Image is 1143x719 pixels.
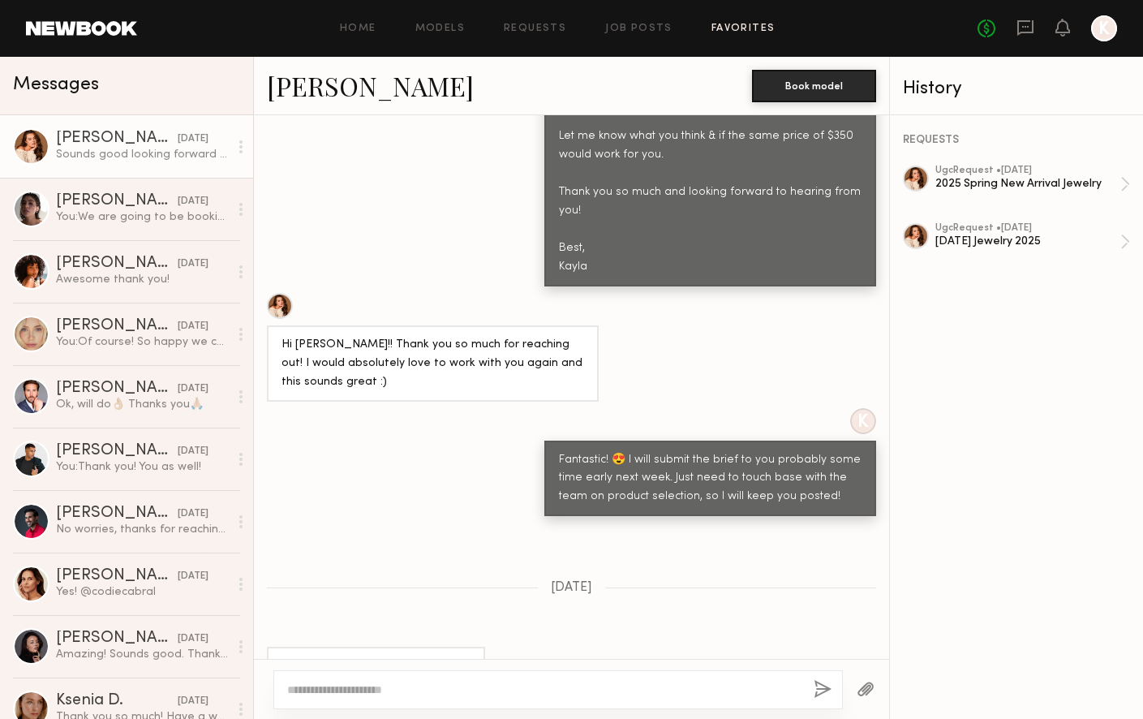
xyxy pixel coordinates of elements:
div: Sounds good looking forward to it! [56,147,229,162]
div: Hi [PERSON_NAME]!! Thank you so much for reaching out! I would absolutely love to work with you a... [281,336,584,392]
div: [PERSON_NAME] [56,256,178,272]
div: You: Of course! So happy we could get this project completed & will reach out again soon for some... [56,334,229,350]
div: Amazing! Sounds good. Thank you [56,647,229,662]
div: [PERSON_NAME] [56,443,178,459]
div: [DATE] [178,319,208,334]
div: [PERSON_NAME] [56,631,178,647]
div: History [903,80,1130,98]
div: [PERSON_NAME] [56,193,178,209]
a: Home [340,24,376,34]
a: Book model [752,78,876,92]
span: Messages [13,75,99,94]
div: [DATE] [178,569,208,584]
a: K [1091,15,1117,41]
a: Models [415,24,465,34]
div: [DATE] [178,694,208,709]
div: [DATE] [178,194,208,209]
div: Yes! @codiecabral [56,584,229,600]
div: [PERSON_NAME] [56,506,178,522]
div: ugc Request • [DATE] [935,166,1120,176]
div: [DATE] [178,381,208,397]
div: [DATE] [178,256,208,272]
div: No worries, thanks for reaching out [PERSON_NAME] [56,522,229,537]
button: Book model [752,70,876,102]
div: [DATE] [178,631,208,647]
div: [PERSON_NAME] [56,131,178,147]
a: Favorites [711,24,776,34]
span: [DATE] [551,581,592,595]
div: Ok, will do👌🏼 Thanks you🙏🏼 [56,397,229,412]
div: Ksenia D. [56,693,178,709]
div: REQUESTS [903,135,1130,146]
div: Fantastic! 😍 I will submit the brief to you probably some time early next week. Just need to touc... [559,451,862,507]
div: You: Thank you! You as well! [56,459,229,475]
div: [DATE] [178,131,208,147]
div: [PERSON_NAME] [56,318,178,334]
div: [DATE] [178,506,208,522]
a: Job Posts [605,24,672,34]
div: 2025 Spring New Arrival Jewelry [935,176,1120,192]
div: Awesome thank you! [56,272,229,287]
div: [PERSON_NAME] [56,381,178,397]
div: [PERSON_NAME] [56,568,178,584]
a: ugcRequest •[DATE]2025 Spring New Arrival Jewelry [935,166,1130,203]
a: Requests [504,24,566,34]
a: [PERSON_NAME] [267,68,474,103]
div: [DATE] [178,444,208,459]
div: You: We are going to be booking for our holiday collection soon so I will def be in touch! [56,209,229,225]
div: ugc Request • [DATE] [935,223,1120,234]
div: [DATE] Jewelry 2025 [935,234,1120,249]
div: Sounds good looking forward to it! [281,657,471,676]
a: ugcRequest •[DATE][DATE] Jewelry 2025 [935,223,1130,260]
